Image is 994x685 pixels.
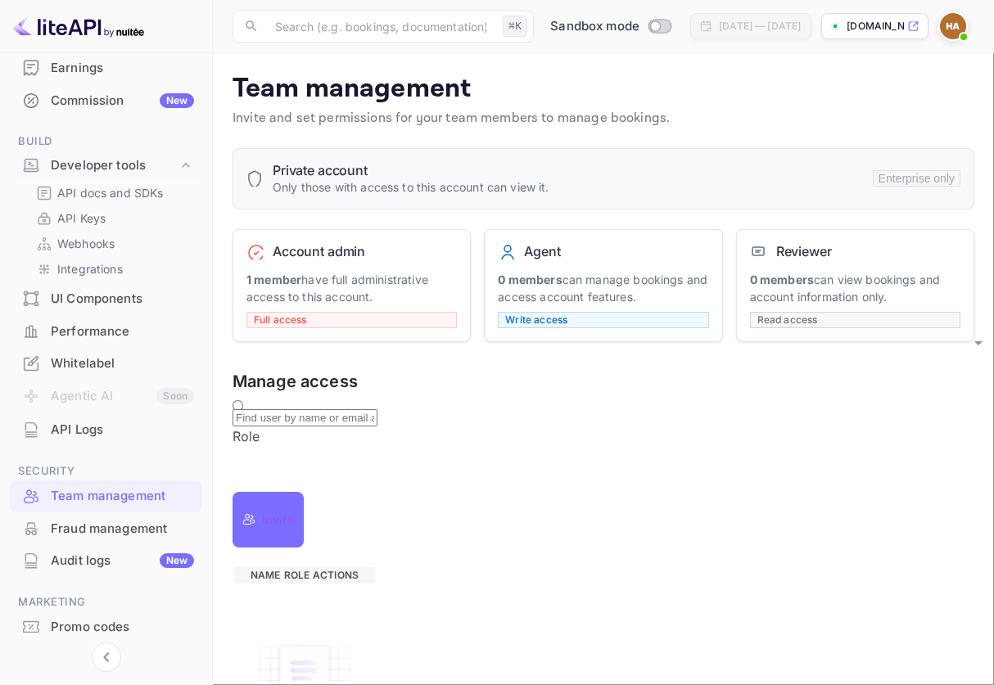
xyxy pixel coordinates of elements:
[51,520,194,539] div: Fraud management
[51,322,194,341] div: Performance
[51,290,194,309] div: UI Components
[10,462,202,480] span: Security
[57,210,106,227] p: API Keys
[312,567,375,584] th: Actions
[10,85,202,117] div: CommissionNew
[10,480,202,511] a: Team management
[51,59,194,78] div: Earnings
[265,10,496,43] input: Search (e.g. bookings, documentation)
[10,52,202,84] div: Earnings
[10,316,202,348] div: Performance
[498,273,562,286] strong: 0 members
[544,17,677,36] div: Switch to Production mode
[10,480,202,512] div: Team management
[10,611,202,643] div: Promo codes
[29,206,196,230] div: API Keys
[51,354,194,373] div: Whitelabel
[51,421,194,439] div: API Logs
[10,151,202,180] div: Developer tools
[57,184,164,201] p: API docs and SDKs
[10,611,202,642] a: Promo codes
[10,348,202,378] a: Whitelabel
[10,52,202,83] a: Earnings
[10,414,202,446] div: API Logs
[51,552,194,570] div: Audit logs
[498,271,708,305] p: can manage bookings and access account features.
[247,313,314,326] span: Full access
[233,409,377,426] input: Find user by name or email address
[847,19,904,34] p: [DOMAIN_NAME]...
[750,273,814,286] strong: 0 members
[10,316,202,346] a: Performance
[550,17,639,36] span: Sandbox mode
[776,243,832,259] h6: Reviewer
[233,369,974,394] h5: Manage access
[51,156,178,175] div: Developer tools
[283,567,311,584] th: Role
[10,133,202,151] span: Build
[36,260,189,277] a: Integrations
[29,257,196,281] div: Integrations
[10,85,202,115] a: CommissionNew
[10,593,202,611] span: Marketing
[750,271,960,305] p: can view bookings and account information only.
[273,178,549,196] p: Only those with access to this account can view it.
[273,243,365,259] h6: Account admin
[262,510,294,530] p: Invite
[499,313,574,326] span: Write access
[246,273,301,286] strong: 1 member
[246,271,457,305] p: have full administrative access to this account.
[29,232,196,255] div: Webhooks
[524,243,560,259] h6: Agent
[10,283,202,313] a: UI Components
[57,235,115,252] p: Webhooks
[233,428,260,444] label: Role
[10,513,202,543] a: Fraud management
[29,181,196,205] div: API docs and SDKs
[10,283,202,315] div: UI Components
[234,567,282,584] th: Name
[51,618,194,637] div: Promo codes
[873,170,960,187] button: Enterprise only
[751,313,825,326] span: Read access
[503,16,527,37] div: ⌘K
[719,19,801,34] div: [DATE] — [DATE]
[273,162,549,178] h6: Private account
[10,414,202,444] a: API Logs
[160,93,194,108] div: New
[36,210,189,227] a: API Keys
[10,513,202,545] div: Fraud management
[233,492,304,548] button: Invite
[36,235,189,252] a: Webhooks
[10,348,202,380] div: Whitelabel
[10,545,202,575] a: Audit logsNew
[10,545,202,577] div: Audit logsNew
[51,487,194,506] div: Team management
[233,73,974,106] p: Team management
[51,92,194,110] div: Commission
[940,13,966,39] img: Harsh Agarwal
[13,13,144,39] img: LiteAPI logo
[36,184,189,201] a: API docs and SDKs
[160,553,194,568] div: New
[233,109,974,128] p: Invite and set permissions for your team members to manage bookings.
[92,642,121,672] button: Collapse navigation
[57,260,123,277] p: Integrations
